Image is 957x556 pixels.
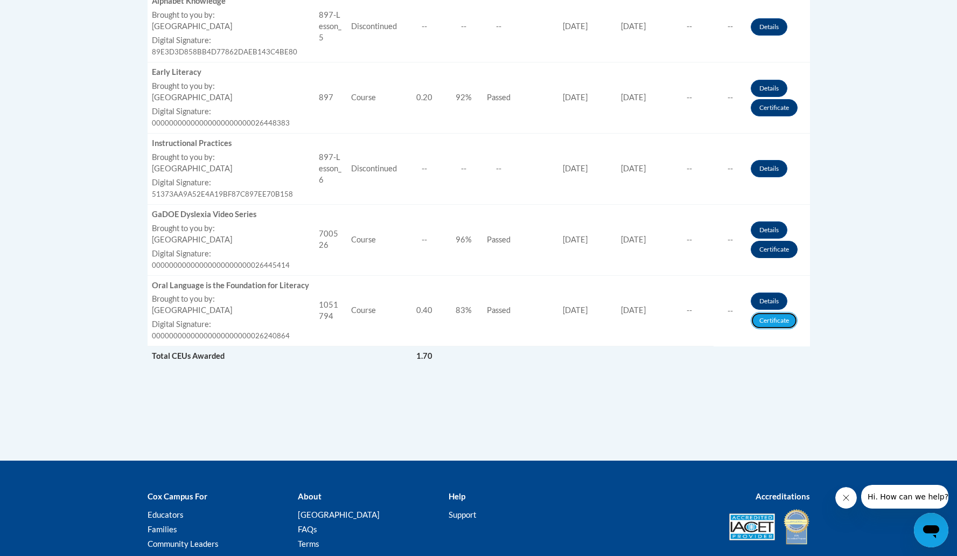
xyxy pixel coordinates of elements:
[152,177,311,189] label: Digital Signature:
[152,331,290,340] span: 00000000000000000000000026240864
[751,312,798,329] a: Certificate
[563,164,588,173] span: [DATE]
[152,319,311,330] label: Digital Signature:
[315,62,347,134] td: 897
[406,305,444,316] div: 0.40
[152,351,225,360] span: Total CEUs Awarded
[746,62,809,134] td: Actions
[152,81,311,92] label: Brought to you by:
[751,18,787,36] a: Details button
[479,62,519,134] td: Passed
[152,138,311,149] div: Instructional Practices
[148,524,177,534] a: Families
[298,524,317,534] a: FAQs
[563,235,588,244] span: [DATE]
[665,62,714,134] td: --
[746,133,809,204] td: Actions
[861,485,948,509] iframe: Message from company
[621,164,646,173] span: [DATE]
[714,204,746,275] td: --
[449,510,477,519] a: Support
[456,93,472,102] span: 92%
[152,190,293,198] span: 51373AA9A52E4A19BF87C897EE70B158
[152,209,311,220] div: GaDOE Dyslexia Video Series
[665,133,714,204] td: --
[152,294,311,305] label: Brought to you by:
[751,80,787,97] a: Details button
[152,47,297,56] span: 89E3D3D858BB4D77862DAEB143C4BE80
[751,160,787,177] a: Details button
[461,22,466,31] span: --
[315,133,347,204] td: 897-Lesson_6
[298,510,380,519] a: [GEOGRAPHIC_DATA]
[751,293,787,310] a: Details button
[152,10,311,21] label: Brought to you by:
[665,346,714,366] td: Actions
[152,305,232,315] span: [GEOGRAPHIC_DATA]
[621,235,646,244] span: [DATE]
[347,62,401,134] td: Course
[449,491,465,501] b: Help
[152,235,232,244] span: [GEOGRAPHIC_DATA]
[751,241,798,258] a: Certificate
[746,275,809,346] td: Actions
[563,305,588,315] span: [DATE]
[714,275,746,346] td: --
[148,539,219,548] a: Community Leaders
[152,67,311,78] div: Early Literacy
[456,305,472,315] span: 83%
[563,22,588,31] span: [DATE]
[152,93,232,102] span: [GEOGRAPHIC_DATA]
[152,35,311,46] label: Digital Signature:
[461,164,466,173] span: --
[406,234,444,246] div: --
[406,21,444,32] div: --
[665,204,714,275] td: --
[406,163,444,175] div: --
[751,221,787,239] a: Details button
[406,92,444,103] div: 0.20
[152,152,311,163] label: Brought to you by:
[479,133,519,204] td: --
[621,305,646,315] span: [DATE]
[714,62,746,134] td: --
[479,275,519,346] td: Passed
[746,204,809,275] td: Actions
[315,204,347,275] td: 700526
[298,491,322,501] b: About
[751,99,798,116] a: Certificate
[783,508,810,546] img: IDA® Accredited
[148,510,184,519] a: Educators
[479,204,519,275] td: Passed
[835,487,857,509] iframe: Close message
[152,223,311,234] label: Brought to you by:
[756,491,810,501] b: Accreditations
[152,119,290,127] span: 00000000000000000000000026448383
[401,346,448,366] td: 1.70
[621,93,646,102] span: [DATE]
[148,491,207,501] b: Cox Campus For
[621,22,646,31] span: [DATE]
[152,22,232,31] span: [GEOGRAPHIC_DATA]
[315,275,347,346] td: 1051794
[347,204,401,275] td: Course
[456,235,472,244] span: 96%
[152,106,311,117] label: Digital Signature:
[729,513,775,540] img: Accredited IACET® Provider
[152,248,311,260] label: Digital Signature:
[714,133,746,204] td: --
[347,275,401,346] td: Course
[298,539,319,548] a: Terms
[152,280,311,291] div: Oral Language is the Foundation for Literacy
[914,513,948,547] iframe: Button to launch messaging window
[347,133,401,204] td: Discontinued
[152,164,232,173] span: [GEOGRAPHIC_DATA]
[563,93,588,102] span: [DATE]
[152,261,290,269] span: 00000000000000000000000026445414
[665,275,714,346] td: --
